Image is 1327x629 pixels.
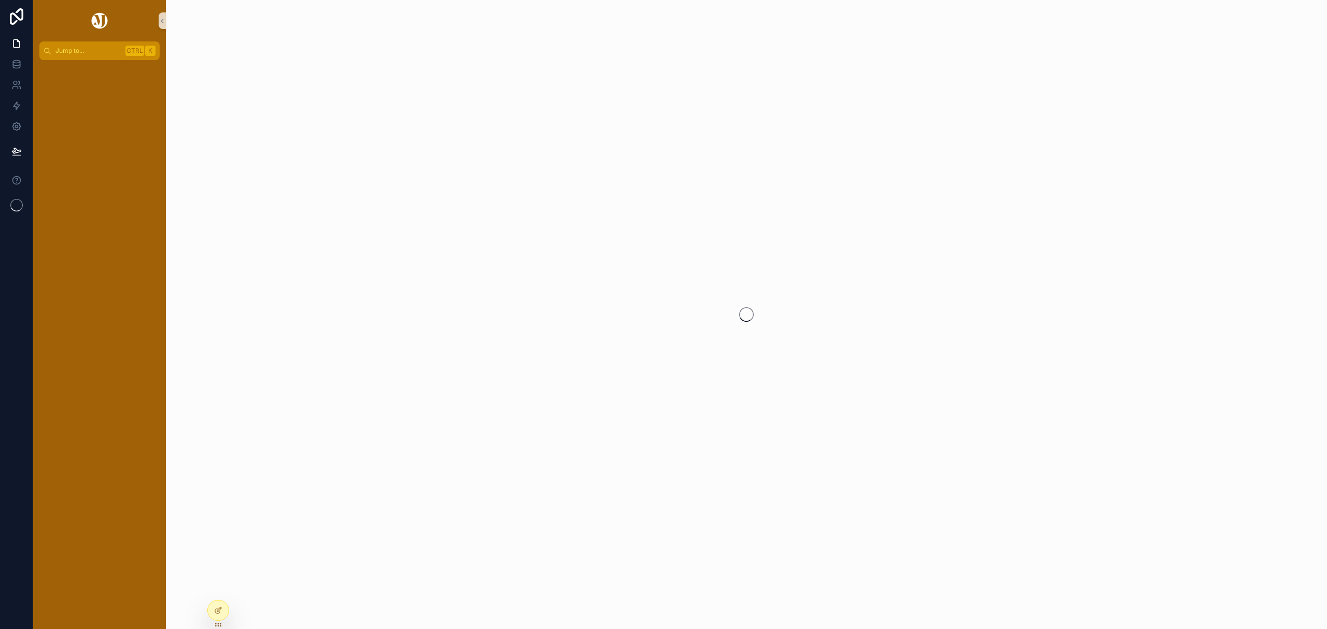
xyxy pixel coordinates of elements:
[125,46,144,56] span: Ctrl
[39,41,160,60] button: Jump to...CtrlK
[55,47,121,55] span: Jump to...
[146,47,154,55] span: K
[90,12,109,29] img: App logo
[33,60,166,79] div: scrollable content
